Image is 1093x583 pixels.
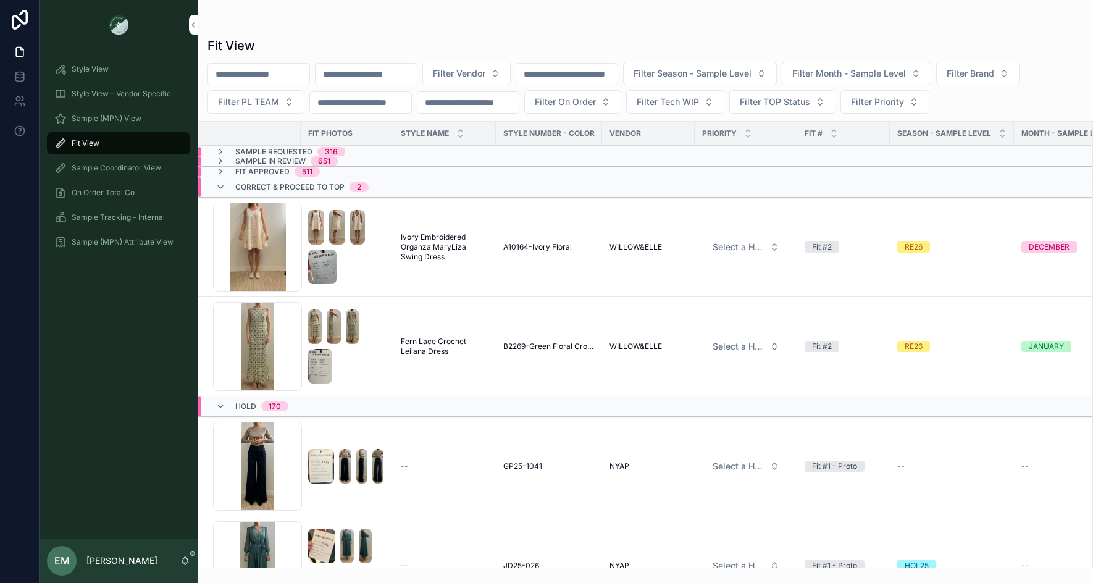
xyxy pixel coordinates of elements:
img: Screenshot-2025-08-14-at-4.10.25-PM.png [329,210,345,245]
a: -- [401,461,488,471]
div: Fit #1 - Proto [812,560,857,571]
span: A10164-Ivory Floral [503,242,572,252]
div: Fit #2 [812,341,832,352]
img: Screenshot-2025-08-14-at-3.36.19-PM.png [308,309,322,344]
span: Sample (MPN) View [72,114,141,124]
div: 170 [269,401,281,411]
a: Select Button [702,554,790,577]
span: Select a HP FIT LEVEL [713,460,764,472]
img: Screenshot-2025-08-14-at-4.10.33-PM.png [350,210,365,245]
button: Select Button [782,62,931,85]
a: Select Button [702,335,790,358]
div: 651 [318,156,330,166]
span: Select a HP FIT LEVEL [713,340,764,353]
span: Fit Photos [308,128,353,138]
button: Select Button [623,62,777,85]
div: JANUARY [1029,341,1064,352]
span: Ivory Embroidered Organza MaryLiza Swing Dress [401,232,488,262]
span: NYAP [609,461,629,471]
span: Select a HP FIT LEVEL [713,560,764,572]
span: Filter Tech WIP [637,96,699,108]
span: HOLD [235,401,256,411]
button: Select Button [936,62,1020,85]
div: Fit #1 - Proto [812,461,857,472]
span: Filter Vendor [433,67,485,80]
a: Sample (MPN) View [47,107,190,130]
a: Sample Coordinator View [47,157,190,179]
a: B2269-Green Floral Crochet [503,342,595,351]
span: Style View [72,64,109,74]
img: Screenshot-2025-08-27-at-10.28.25-AM.png [372,449,383,484]
div: 2 [357,182,361,192]
button: Select Button [524,90,621,114]
span: Style View - Vendor Specific [72,89,171,99]
span: Filter On Order [535,96,596,108]
a: Screenshot-2025-08-27-at-10.26.55-AM.pngScreenshot-2025-08-27-at-10.28.19-AM.pngScreenshot-2025-0... [308,449,386,484]
img: Screenshot-2025-08-14-at-4.10.19-PM.png [308,210,324,245]
span: STYLE NAME [401,128,449,138]
img: Screenshot-2025-08-14-at-3.36.15-PM.png [308,349,332,384]
img: Screenshot-2025-08-27-at-10.28.19-AM.png [339,449,352,484]
span: Season - Sample Level [897,128,991,138]
div: DECEMBER [1029,241,1070,253]
div: 316 [325,147,338,157]
span: -- [1021,461,1029,471]
a: Style View - Vendor Specific [47,83,190,105]
a: Sample Tracking - Internal [47,206,190,229]
a: Fit #1 - Proto [805,560,882,571]
a: Sample (MPN) Attribute View [47,231,190,253]
a: Select Button [702,235,790,259]
img: Screenshot-2025-08-14-at-4.10.14-PM.png [308,250,337,284]
span: Select a HP FIT LEVEL [713,241,764,253]
span: JD25-026 [503,561,539,571]
img: Screenshot-2025-08-27-at-10.06.47-AM.png [308,529,335,563]
span: -- [401,561,408,571]
span: Style Number - Color [503,128,595,138]
div: HOL25 [905,560,929,571]
span: Filter TOP Status [740,96,810,108]
button: Select Button [840,90,929,114]
button: Select Button [703,236,789,258]
a: JD25-026 [503,561,595,571]
div: Fit #2 [812,241,832,253]
img: Screenshot-2025-08-27-at-10.06.50-AM.png [340,529,354,563]
span: Filter Brand [947,67,994,80]
button: Select Button [422,62,511,85]
a: -- [401,561,488,571]
img: Screenshot-2025-08-27-at-10.26.55-AM.png [308,449,334,484]
h1: Fit View [207,37,255,54]
div: RE26 [905,241,923,253]
div: 511 [302,167,312,177]
a: NYAP [609,561,687,571]
a: On Order Total Co [47,182,190,204]
span: Fit # [805,128,823,138]
img: Screenshot-2025-08-14-at-3.36.24-PM.png [327,309,341,344]
img: Screenshot-2025-08-27-at-10.06.53-AM.png [359,529,372,563]
a: -- [897,461,1007,471]
p: [PERSON_NAME] [86,555,157,567]
a: WILLOW&ELLE [609,242,687,252]
span: NYAP [609,561,629,571]
span: Fit Approved [235,167,290,177]
button: Select Button [703,455,789,477]
a: Fit View [47,132,190,154]
span: Filter PL TEAM [218,96,279,108]
img: Screenshot-2025-08-27-at-10.28.22-AM.png [356,449,367,484]
button: Select Button [703,555,789,577]
span: Sample Tracking - Internal [72,212,165,222]
a: A10164-Ivory Floral [503,242,595,252]
a: HOL25 [897,560,1007,571]
img: App logo [109,15,128,35]
button: Select Button [626,90,724,114]
a: RE26 [897,241,1007,253]
a: GP25-1041 [503,461,595,471]
span: Fern Lace Crochet Leilana Dress [401,337,488,356]
span: PRIORITY [702,128,737,138]
span: Sample In Review [235,156,306,166]
span: Vendor [609,128,641,138]
span: WILLOW&ELLE [609,242,662,252]
a: Fit #2 [805,341,882,352]
a: Fit #2 [805,241,882,253]
div: RE26 [905,341,923,352]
